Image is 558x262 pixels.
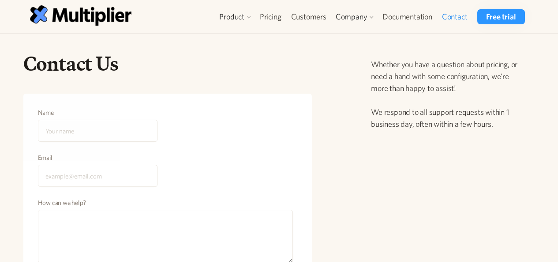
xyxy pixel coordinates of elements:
p: Whether you have a question about pricing, or need a hand with some configuration, we're more tha... [371,58,526,130]
a: Pricing [255,9,286,24]
div: Product [215,9,255,24]
div: Company [331,9,378,24]
a: Documentation [378,9,437,24]
label: How can we help? [38,198,293,207]
input: example@email.com [38,165,157,187]
a: Free trial [477,9,524,24]
label: Name [38,108,157,117]
a: Contact [437,9,472,24]
div: Product [219,11,244,22]
div: Company [336,11,367,22]
input: Your name [38,120,157,142]
label: Email [38,153,157,162]
h1: Contact Us [23,51,312,76]
a: Customers [286,9,331,24]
